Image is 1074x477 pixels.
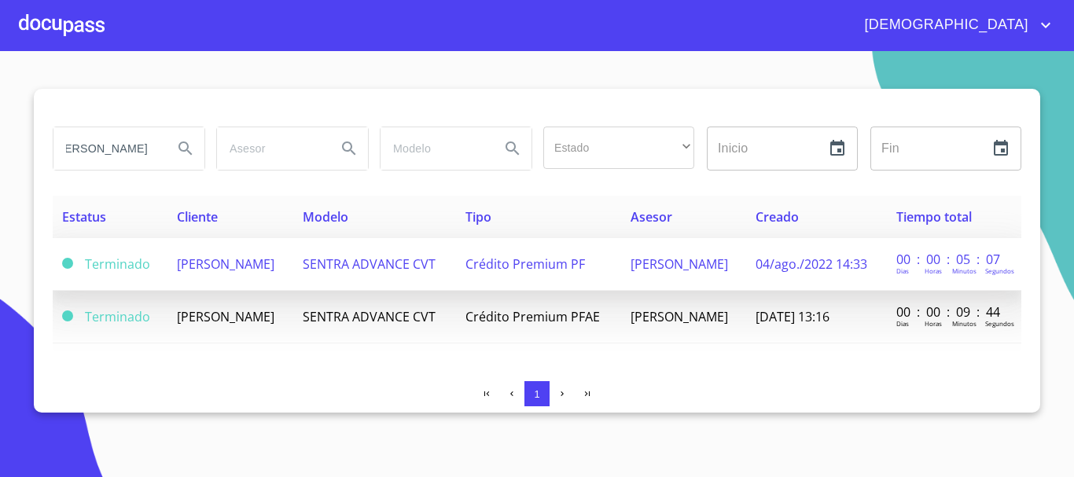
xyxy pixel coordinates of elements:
[62,208,106,226] span: Estatus
[631,308,728,325] span: [PERSON_NAME]
[303,208,348,226] span: Modelo
[852,13,1036,38] span: [DEMOGRAPHIC_DATA]
[985,266,1014,275] p: Segundos
[177,208,218,226] span: Cliente
[985,319,1014,328] p: Segundos
[465,255,585,273] span: Crédito Premium PF
[62,258,73,269] span: Terminado
[952,266,977,275] p: Minutos
[465,308,600,325] span: Crédito Premium PFAE
[217,127,324,170] input: search
[896,251,1002,268] p: 00 : 00 : 05 : 07
[177,308,274,325] span: [PERSON_NAME]
[167,130,204,167] button: Search
[756,308,829,325] span: [DATE] 13:16
[524,381,550,406] button: 1
[896,208,972,226] span: Tiempo total
[543,127,694,169] div: ​
[85,255,150,273] span: Terminado
[631,208,672,226] span: Asesor
[896,303,1002,321] p: 00 : 00 : 09 : 44
[381,127,487,170] input: search
[631,255,728,273] span: [PERSON_NAME]
[177,255,274,273] span: [PERSON_NAME]
[756,208,799,226] span: Creado
[852,13,1055,38] button: account of current user
[494,130,531,167] button: Search
[330,130,368,167] button: Search
[952,319,977,328] p: Minutos
[303,255,436,273] span: SENTRA ADVANCE CVT
[756,255,867,273] span: 04/ago./2022 14:33
[896,319,909,328] p: Dias
[534,388,539,400] span: 1
[62,310,73,321] span: Terminado
[303,308,436,325] span: SENTRA ADVANCE CVT
[925,266,942,275] p: Horas
[896,266,909,275] p: Dias
[465,208,491,226] span: Tipo
[925,319,942,328] p: Horas
[53,127,160,170] input: search
[85,308,150,325] span: Terminado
